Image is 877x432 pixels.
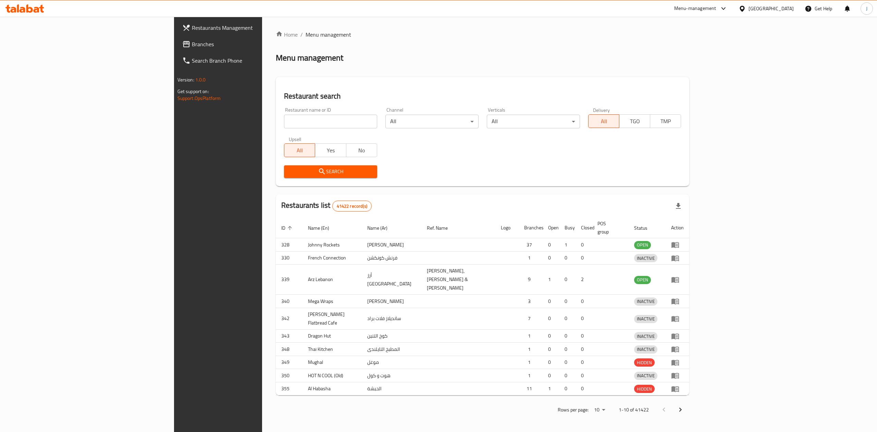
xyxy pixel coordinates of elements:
td: 0 [559,295,576,308]
td: 0 [543,251,559,265]
td: المطبخ التايلندى [362,343,421,356]
div: Rows per page: [591,405,608,415]
div: Menu [671,345,684,353]
div: Menu [671,254,684,262]
td: موغل [362,356,421,369]
td: [PERSON_NAME] [362,238,421,252]
span: INACTIVE [634,254,657,262]
button: Next page [672,402,689,418]
span: ID [281,224,294,232]
button: TGO [619,114,650,128]
td: HOT N COOL (Old) [302,369,362,382]
th: Action [666,217,689,238]
span: Yes [318,145,343,155]
div: INACTIVE [634,332,657,340]
div: Menu [671,297,684,305]
span: INACTIVE [634,372,657,380]
td: 0 [576,295,592,308]
td: 0 [559,251,576,265]
table: enhanced table [276,217,689,395]
td: Dragon Hut [302,329,362,343]
span: Name (En) [308,224,338,232]
div: HIDDEN [634,385,655,393]
td: 1 [543,382,559,395]
button: All [284,143,315,157]
td: 2 [576,265,592,295]
th: Branches [519,217,543,238]
div: All [487,115,580,128]
a: Support.OpsPlatform [177,94,221,103]
td: [PERSON_NAME],[PERSON_NAME] & [PERSON_NAME] [421,265,496,295]
button: No [346,143,377,157]
p: Rows per page: [558,406,589,414]
td: 0 [543,343,559,356]
div: All [385,115,479,128]
div: Menu-management [674,4,716,13]
td: أرز [GEOGRAPHIC_DATA] [362,265,421,295]
td: 0 [543,295,559,308]
td: 1 [519,343,543,356]
td: [PERSON_NAME] Flatbread Cafe [302,308,362,329]
span: HIDDEN [634,359,655,367]
td: 0 [576,329,592,343]
div: INACTIVE [634,345,657,354]
th: Closed [576,217,592,238]
div: Menu [671,276,684,284]
td: 0 [576,238,592,252]
td: 0 [559,265,576,295]
td: سانديلاز فلات براد [362,308,421,329]
span: TGO [622,116,647,126]
a: Restaurants Management [177,20,321,36]
span: Search Branch Phone [192,56,315,65]
span: OPEN [634,276,651,284]
input: Search for restaurant name or ID.. [284,115,377,128]
span: J [866,5,867,12]
td: Mughal [302,356,362,369]
div: INACTIVE [634,297,657,306]
td: Arz Lebanon [302,265,362,295]
td: 0 [576,251,592,265]
td: كوخ التنين [362,329,421,343]
td: فرنش كونكشن [362,251,421,265]
td: Johnny Rockets [302,238,362,252]
td: 1 [519,329,543,343]
td: هوت و كول [362,369,421,382]
td: 0 [543,238,559,252]
span: Ref. Name [427,224,457,232]
span: Version: [177,75,194,84]
span: OPEN [634,241,651,249]
button: Search [284,165,377,178]
th: Logo [495,217,519,238]
nav: breadcrumb [276,30,689,39]
span: TMP [653,116,678,126]
label: Upsell [289,137,301,141]
div: Menu [671,241,684,249]
span: 41422 record(s) [333,203,371,209]
td: 0 [576,308,592,329]
td: 1 [519,356,543,369]
button: All [588,114,619,128]
div: Menu [671,332,684,340]
td: 3 [519,295,543,308]
span: Branches [192,40,315,48]
td: [PERSON_NAME] [362,295,421,308]
span: INACTIVE [634,315,657,323]
td: 0 [543,329,559,343]
span: Status [634,224,656,232]
td: 1 [559,238,576,252]
span: 1.0.0 [195,75,206,84]
td: 0 [559,308,576,329]
td: Thai Kitchen [302,343,362,356]
div: Menu [671,385,684,393]
h2: Restaurant search [284,91,681,101]
a: Branches [177,36,321,52]
td: Al Habasha [302,382,362,395]
td: 0 [576,356,592,369]
td: 0 [543,356,559,369]
button: Yes [315,143,346,157]
td: French Connection [302,251,362,265]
